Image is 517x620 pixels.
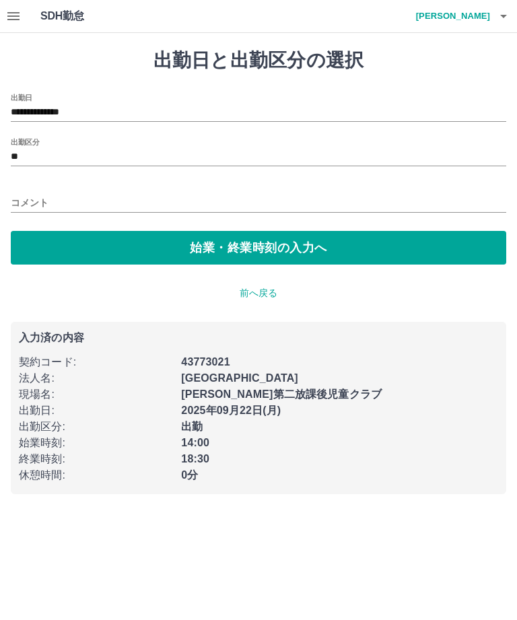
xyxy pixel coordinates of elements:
[181,453,209,464] b: 18:30
[11,92,32,102] label: 出勤日
[19,467,173,483] p: 休憩時間 :
[19,451,173,467] p: 終業時刻 :
[181,421,203,432] b: 出勤
[19,370,173,386] p: 法人名 :
[11,231,506,265] button: 始業・終業時刻の入力へ
[19,435,173,451] p: 始業時刻 :
[181,469,198,481] b: 0分
[181,437,209,448] b: 14:00
[19,403,173,419] p: 出勤日 :
[181,356,230,368] b: 43773021
[181,388,382,400] b: [PERSON_NAME]第二放課後児童クラブ
[11,286,506,300] p: 前へ戻る
[11,49,506,72] h1: 出勤日と出勤区分の選択
[181,372,298,384] b: [GEOGRAPHIC_DATA]
[181,405,281,416] b: 2025年09月22日(月)
[19,386,173,403] p: 現場名 :
[19,419,173,435] p: 出勤区分 :
[19,354,173,370] p: 契約コード :
[19,333,498,343] p: 入力済の内容
[11,137,39,147] label: 出勤区分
